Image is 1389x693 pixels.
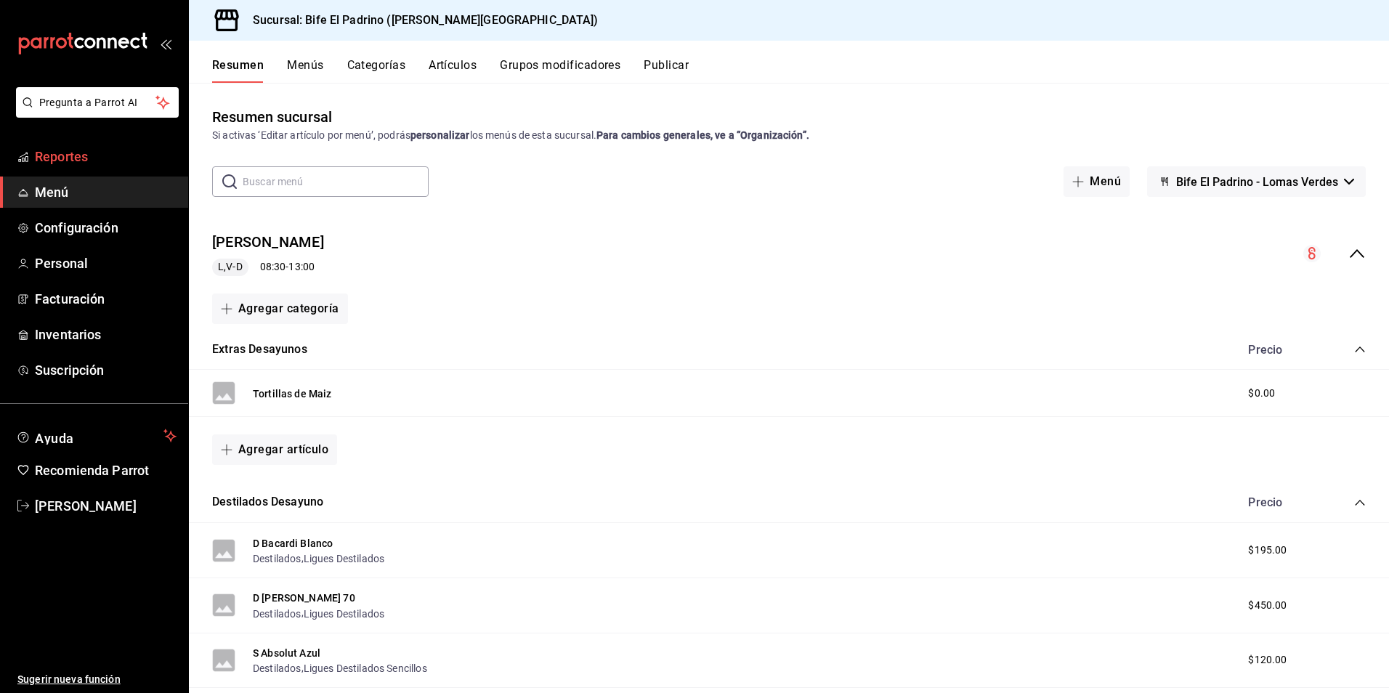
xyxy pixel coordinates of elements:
[253,660,427,676] div: ,
[212,128,1366,143] div: Si activas ‘Editar artículo por menú’, podrás los menús de esta sucursal.
[253,646,320,660] button: S Absolut Azul
[1147,166,1366,197] button: Bife El Padrino - Lomas Verdes
[304,551,385,566] button: Ligues Destilados
[212,58,1389,83] div: navigation tabs
[212,434,337,465] button: Agregar artículo
[212,58,264,83] button: Resumen
[17,672,177,687] span: Sugerir nueva función
[644,58,689,83] button: Publicar
[35,360,177,380] span: Suscripción
[596,129,809,141] strong: Para cambios generales, ve a “Organización”.
[1248,543,1287,558] span: $195.00
[35,461,177,480] span: Recomienda Parrot
[500,58,620,83] button: Grupos modificadores
[35,254,177,273] span: Personal
[253,607,301,621] button: Destilados
[212,341,307,358] button: Extras Desayunos
[253,386,332,401] button: Tortillas de Maiz
[189,220,1389,288] div: collapse-menu-row
[212,494,323,511] button: Destilados Desayuno
[212,259,324,276] div: 08:30 - 13:00
[212,232,324,253] button: [PERSON_NAME]
[10,105,179,121] a: Pregunta a Parrot AI
[1248,386,1275,401] span: $0.00
[253,661,301,676] button: Destilados
[35,289,177,309] span: Facturación
[35,427,158,445] span: Ayuda
[241,12,599,29] h3: Sucursal: Bife El Padrino ([PERSON_NAME][GEOGRAPHIC_DATA])
[35,496,177,516] span: [PERSON_NAME]
[1248,598,1287,613] span: $450.00
[35,218,177,238] span: Configuración
[212,293,348,324] button: Agregar categoría
[16,87,179,118] button: Pregunta a Parrot AI
[1064,166,1130,197] button: Menú
[39,95,156,110] span: Pregunta a Parrot AI
[304,607,385,621] button: Ligues Destilados
[212,259,248,275] span: L,V-D
[35,325,177,344] span: Inventarios
[347,58,406,83] button: Categorías
[35,182,177,202] span: Menú
[1234,343,1327,357] div: Precio
[35,147,177,166] span: Reportes
[212,106,332,128] div: Resumen sucursal
[1248,652,1287,668] span: $120.00
[253,551,301,566] button: Destilados
[429,58,477,83] button: Artículos
[1354,497,1366,508] button: collapse-category-row
[243,167,429,196] input: Buscar menú
[1234,495,1327,509] div: Precio
[253,605,384,620] div: ,
[253,591,355,605] button: D [PERSON_NAME] 70
[160,38,171,49] button: open_drawer_menu
[253,551,384,566] div: ,
[304,661,427,676] button: Ligues Destilados Sencillos
[410,129,470,141] strong: personalizar
[253,536,333,551] button: D Bacardi Blanco
[287,58,323,83] button: Menús
[1354,344,1366,355] button: collapse-category-row
[1176,175,1338,189] span: Bife El Padrino - Lomas Verdes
